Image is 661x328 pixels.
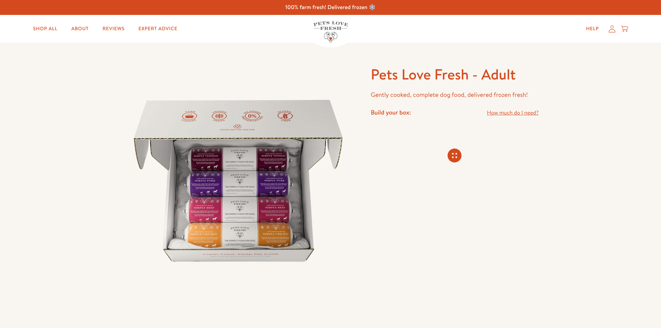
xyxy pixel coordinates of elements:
[448,149,461,162] svg: Connecting store
[122,65,354,297] img: Pets Love Fresh - Adult
[313,21,348,42] img: Pets Love Fresh
[371,90,539,100] p: Gently cooked, complete dog food, delivered frozen fresh!
[66,22,94,36] a: About
[27,22,63,36] a: Shop All
[371,108,411,116] h4: Build your box:
[97,22,130,36] a: Reviews
[581,22,604,36] a: Help
[487,108,539,118] a: How much do I need?
[371,65,539,84] h1: Pets Love Fresh - Adult
[133,22,183,36] a: Expert Advice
